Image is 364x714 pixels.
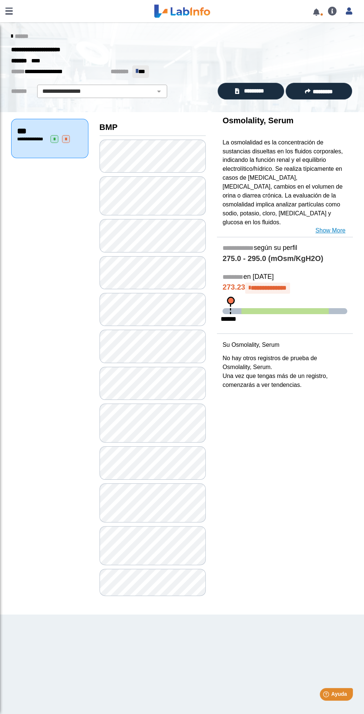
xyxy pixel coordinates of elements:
[222,354,347,389] p: No hay otros registros de prueba de Osmolality, Serum. Una vez que tengas más de un registro, com...
[222,283,347,294] h4: 273.23
[100,123,118,132] b: BMP
[222,254,347,263] h4: 275.0 - 295.0 (mOsm/KgH2O)
[222,273,347,281] h5: en [DATE]
[222,244,347,252] h5: según su perfil
[298,685,356,706] iframe: Help widget launcher
[222,116,293,125] b: Osmolality, Serum
[222,138,347,227] p: La osmolalidad es la concentración de sustancias disueltas en los fluidos corporales, indicando l...
[222,340,347,349] p: Su Osmolality, Serum
[315,226,345,235] a: Show More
